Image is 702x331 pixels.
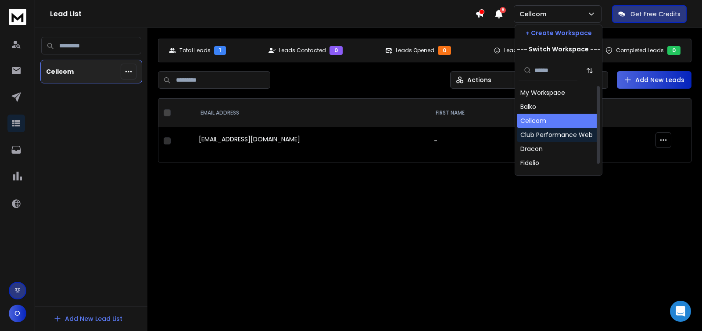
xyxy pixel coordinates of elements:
div: Dracon [520,144,543,153]
button: Add New Lead List [47,310,129,327]
button: O [9,305,26,322]
p: Completed Leads [616,47,664,54]
p: Total Leads [179,47,211,54]
button: Add New Leads [617,71,691,89]
div: 0 [330,46,343,55]
h1: Lead List [50,9,475,19]
div: 0 [438,46,451,55]
div: Club Performance Web [520,130,593,139]
div: 0 [667,46,681,55]
td: - [429,127,519,155]
button: Get Free Credits [612,5,687,23]
p: Cellcom [519,10,550,18]
th: EMAIL ADDRESS [193,99,429,127]
p: --- Switch Workspace --- [517,45,601,54]
div: My Workspace [520,88,565,97]
p: Leads Opened [396,47,434,54]
div: Balko [520,102,536,111]
p: Cellcom [46,67,74,76]
div: Fidelio [520,158,539,167]
div: NeuroPerforma [520,173,567,181]
p: Get Free Credits [630,10,681,18]
th: FIRST NAME [429,99,519,127]
p: Leads Contacted [279,47,326,54]
div: Open Intercom Messenger [670,301,691,322]
p: Actions [467,76,491,84]
a: Add New Leads [624,76,684,84]
div: [EMAIL_ADDRESS][DOMAIN_NAME] [199,135,423,147]
p: Leads Bounced [504,47,546,54]
span: 6 [500,7,506,13]
button: Sort by Sort A-Z [581,62,598,79]
button: + Create Workspace [515,25,602,41]
img: logo [9,9,26,25]
p: + Create Workspace [526,29,592,37]
div: Cellcom [520,116,546,125]
div: 1 [214,46,226,55]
